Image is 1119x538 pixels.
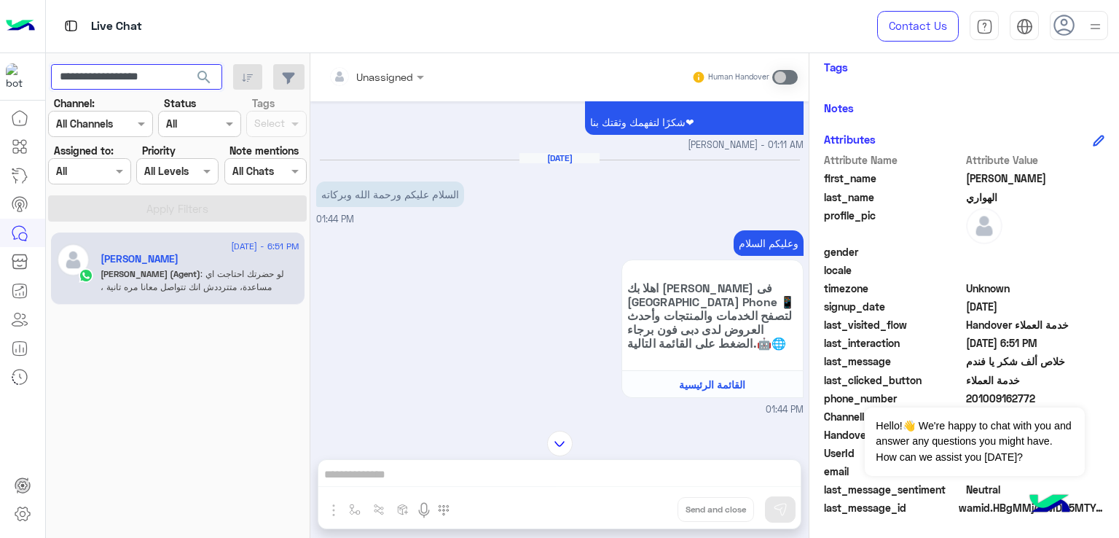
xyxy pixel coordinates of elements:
[966,335,1105,351] span: 2025-08-12T15:51:39.683Z
[824,262,963,278] span: locale
[966,299,1105,314] span: 2024-08-21T18:46:47.66Z
[824,61,1104,74] h6: Tags
[186,64,222,95] button: search
[966,190,1105,205] span: الهواري
[57,243,90,276] img: defaultAdmin.png
[966,262,1105,278] span: null
[824,317,963,332] span: last_visited_flow
[1016,18,1033,35] img: tab
[966,281,1105,296] span: Unknown
[1024,480,1075,531] img: hulul-logo.png
[966,171,1105,186] span: محمد
[708,71,769,83] small: Human Handover
[766,403,804,417] span: 01:44 PM
[824,299,963,314] span: signup_date
[966,482,1105,497] span: 0
[877,11,959,42] a: Contact Us
[966,152,1105,168] span: Attribute Value
[6,11,35,42] img: Logo
[54,143,114,158] label: Assigned to:
[824,482,963,497] span: last_message_sentiment
[824,281,963,296] span: timezone
[970,11,999,42] a: tab
[62,17,80,35] img: tab
[824,373,963,388] span: last_clicked_button
[734,230,804,256] p: 12/8/2025, 1:44 PM
[824,244,963,260] span: gender
[966,373,1105,388] span: خدمة العملاء
[824,391,963,406] span: phone_number
[79,268,93,283] img: WhatsApp
[824,335,963,351] span: last_interaction
[966,208,1002,244] img: defaultAdmin.png
[966,244,1105,260] span: null
[679,378,745,391] span: القائمة الرئيسية
[229,143,299,158] label: Note mentions
[865,408,1084,476] span: Hello!👋 We're happy to chat with you and answer any questions you might have. How can we assist y...
[966,354,1105,369] span: خلاص ألف شكر يا فندم
[627,281,798,350] span: اهلا بك [PERSON_NAME] فى [GEOGRAPHIC_DATA] Phone 📱 لتصفح الخدمات والمنتجات وأحدث العروض لدى دبى ف...
[48,195,307,222] button: Apply Filters
[824,101,854,114] h6: Notes
[1086,17,1104,36] img: profile
[6,63,32,90] img: 1403182699927242
[519,153,600,163] h6: [DATE]
[976,18,993,35] img: tab
[824,171,963,186] span: first_name
[824,464,963,479] span: email
[824,354,963,369] span: last_message
[824,409,963,424] span: ChannelId
[547,431,573,456] img: scroll
[824,152,963,168] span: Attribute Name
[678,497,754,522] button: Send and close
[101,253,178,265] h5: محمد الهواري
[54,95,95,111] label: Channel:
[91,17,142,36] p: Live Chat
[959,500,1104,515] span: wamid.HBgMMjAxMDA5MTYyNzcyFQIAEhggNkY4RDg2RENCMjUzNDFDN0IxNTIwRjY3OUE0Mzc4M0QA
[824,208,963,241] span: profile_pic
[824,500,956,515] span: last_message_id
[824,190,963,205] span: last_name
[316,214,354,225] span: 01:44 PM
[688,139,804,152] span: [PERSON_NAME] - 01:11 AM
[231,240,299,253] span: [DATE] - 6:51 PM
[824,427,963,443] span: HandoverOn
[164,95,196,111] label: Status
[824,445,963,461] span: UserId
[142,143,176,158] label: Priority
[824,133,876,146] h6: Attributes
[966,317,1105,332] span: Handover خدمة العملاء
[101,268,200,279] span: [PERSON_NAME] (Agent)
[195,69,213,86] span: search
[316,182,464,207] p: 12/8/2025, 1:44 PM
